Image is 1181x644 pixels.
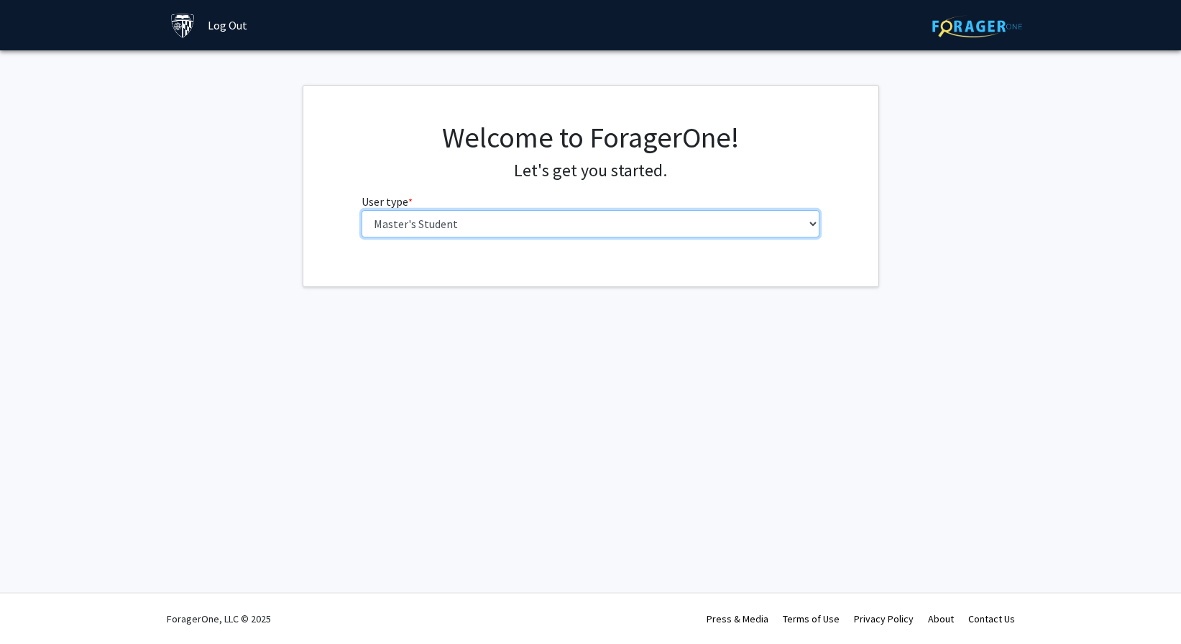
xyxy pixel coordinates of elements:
[170,13,196,38] img: Johns Hopkins University Logo
[707,612,768,625] a: Press & Media
[167,594,271,644] div: ForagerOne, LLC © 2025
[11,579,61,633] iframe: Chat
[362,193,413,210] label: User type
[932,15,1022,37] img: ForagerOne Logo
[968,612,1015,625] a: Contact Us
[362,160,819,181] h4: Let's get you started.
[362,120,819,155] h1: Welcome to ForagerOne!
[783,612,840,625] a: Terms of Use
[854,612,914,625] a: Privacy Policy
[928,612,954,625] a: About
